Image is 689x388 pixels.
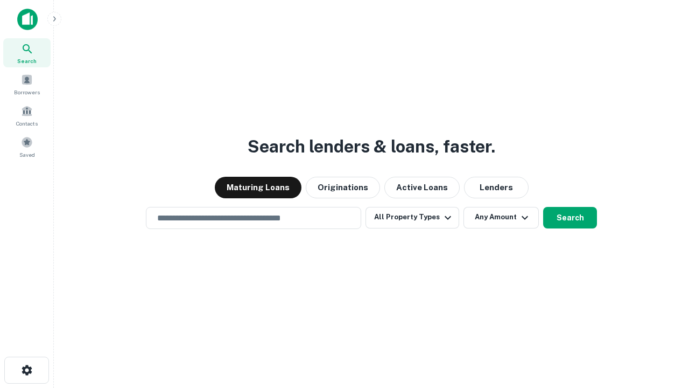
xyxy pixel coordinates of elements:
[464,177,529,198] button: Lenders
[543,207,597,228] button: Search
[463,207,539,228] button: Any Amount
[384,177,460,198] button: Active Loans
[3,132,51,161] a: Saved
[3,38,51,67] a: Search
[3,70,51,99] a: Borrowers
[365,207,459,228] button: All Property Types
[19,150,35,159] span: Saved
[17,57,37,65] span: Search
[635,302,689,354] iframe: Chat Widget
[3,101,51,130] a: Contacts
[14,88,40,96] span: Borrowers
[17,9,38,30] img: capitalize-icon.png
[16,119,38,128] span: Contacts
[215,177,301,198] button: Maturing Loans
[248,134,495,160] h3: Search lenders & loans, faster.
[306,177,380,198] button: Originations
